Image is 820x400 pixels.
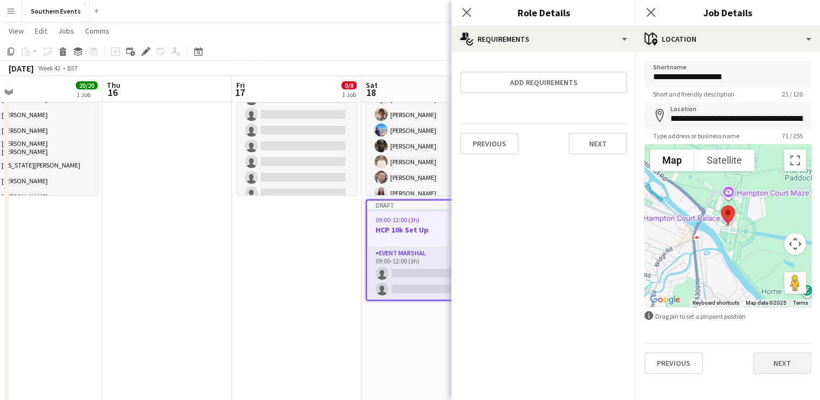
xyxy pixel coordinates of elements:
div: [DATE] [9,63,34,74]
div: Drag pin to set a pinpoint position [644,311,811,321]
h3: Job Details [636,5,820,20]
button: Map camera controls [784,233,806,255]
a: Comms [81,24,114,38]
a: Edit [30,24,51,38]
button: Toggle fullscreen view [784,150,806,171]
div: Location [636,26,820,52]
span: Type address or business name [644,132,748,140]
h3: HCP 10k Set Up [367,225,486,235]
button: Show street map [650,150,694,171]
span: Fri [236,80,245,90]
app-card-role: Event Marshal1A0/813:00-17:00 (4h) [236,73,358,220]
button: Drag Pegman onto the map to open Street View [784,272,806,294]
a: Terms (opens in new tab) [793,300,808,306]
button: Previous [644,352,703,374]
div: BST [67,64,78,72]
button: Next [569,133,627,154]
app-job-card: 13:00-17:00 (4h)0/8Battersea RF Set Up [GEOGRAPHIC_DATA] [GEOGRAPHIC_DATA]1 RoleEvent Marshal1A0/... [236,35,358,195]
app-job-card: Draft09:00-12:00 (3h)0/2HCP 10k Set Up1 RoleEvent Marshal0/209:00-12:00 (3h) [366,199,487,301]
span: 18 [364,86,378,99]
span: 71 / 255 [773,132,811,140]
span: Sat [366,80,378,90]
span: Short and friendly description [644,90,743,98]
button: Add requirements [460,72,627,93]
button: Keyboard shortcuts [693,299,739,307]
span: Comms [85,26,109,36]
span: 0/8 [341,81,357,89]
a: Jobs [54,24,79,38]
span: Jobs [58,26,74,36]
a: View [4,24,28,38]
span: 09:00-12:00 (3h) [376,216,419,224]
button: Show satellite imagery [694,150,754,171]
app-job-card: 08:00-15:00 (7h)44/60Battersea Running Festival [GEOGRAPHIC_DATA] [GEOGRAPHIC_DATA]1 RoleEvent Ma... [366,35,487,195]
button: Southern Events [22,1,90,22]
div: Requirements [451,26,636,52]
span: Map data ©2025 [746,300,786,306]
button: Previous [460,133,519,154]
div: Draft [367,201,486,209]
div: 1 Job [76,91,97,99]
a: Open this area in Google Maps (opens a new window) [647,293,683,307]
span: Week 42 [36,64,63,72]
span: 17 [235,86,245,99]
div: 1 Job [342,91,356,99]
span: 16 [105,86,120,99]
button: Next [753,352,811,374]
span: 20/20 [76,81,98,89]
app-card-role: Event Marshal0/209:00-12:00 (3h) [367,247,486,300]
span: 21 / 120 [773,90,811,98]
img: Google [647,293,683,307]
span: View [9,26,24,36]
span: Thu [107,80,120,90]
span: Edit [35,26,47,36]
h3: Role Details [451,5,636,20]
